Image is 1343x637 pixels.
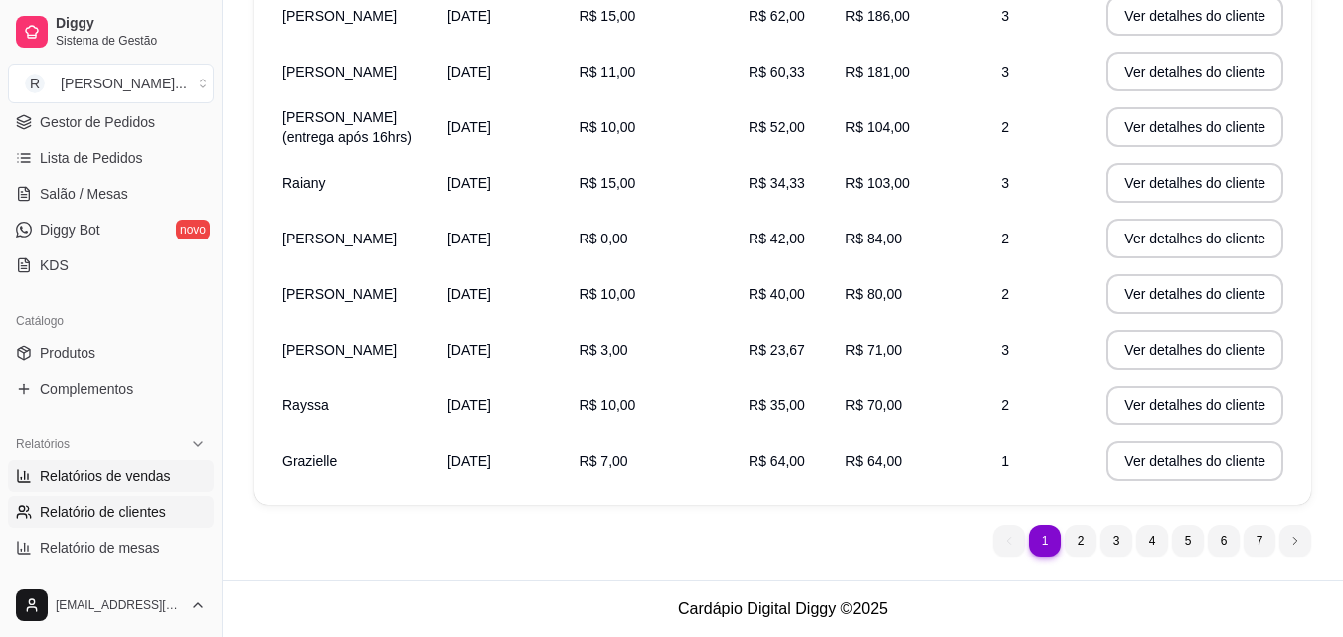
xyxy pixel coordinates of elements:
span: [DATE] [447,453,491,469]
button: Ver detalhes do cliente [1106,219,1283,258]
span: [PERSON_NAME] (entrega após 16hrs) [282,109,412,145]
span: R$ 64,00 [749,453,805,469]
span: [DATE] [447,64,491,80]
span: R$ 7,00 [580,453,628,469]
span: Rayssa [282,398,329,413]
span: R$ 181,00 [845,64,910,80]
span: R$ 0,00 [580,231,628,246]
span: R$ 186,00 [845,8,910,24]
span: Sistema de Gestão [56,33,206,49]
span: Raiany [282,175,326,191]
a: Lista de Pedidos [8,142,214,174]
footer: Cardápio Digital Diggy © 2025 [223,580,1343,637]
span: R$ 71,00 [845,342,902,358]
span: [PERSON_NAME] [282,286,397,302]
span: 3 [1001,175,1009,191]
span: [DATE] [447,342,491,358]
span: [DATE] [447,398,491,413]
span: [PERSON_NAME] [282,64,397,80]
span: Produtos [40,343,95,363]
button: Ver detalhes do cliente [1106,441,1283,481]
span: R$ 52,00 [749,119,805,135]
span: R$ 84,00 [845,231,902,246]
span: 2 [1001,286,1009,302]
span: R$ 62,00 [749,8,805,24]
span: [PERSON_NAME] [282,8,397,24]
button: [EMAIL_ADDRESS][DOMAIN_NAME] [8,581,214,629]
span: Relatórios de vendas [40,466,171,486]
span: [DATE] [447,231,491,246]
li: next page button [1279,525,1311,557]
li: pagination item 4 [1136,525,1168,557]
span: Grazielle [282,453,337,469]
span: 3 [1001,8,1009,24]
span: R$ 3,00 [580,342,628,358]
span: Lista de Pedidos [40,148,143,168]
a: Salão / Mesas [8,178,214,210]
span: [DATE] [447,286,491,302]
span: R$ 11,00 [580,64,636,80]
span: R$ 35,00 [749,398,805,413]
li: pagination item 3 [1100,525,1132,557]
span: R$ 104,00 [845,119,910,135]
span: 1 [1001,453,1009,469]
span: Relatório de clientes [40,502,166,522]
span: Diggy [56,15,206,33]
a: Produtos [8,337,214,369]
span: R$ 23,67 [749,342,805,358]
a: Relatório de mesas [8,532,214,563]
span: [EMAIL_ADDRESS][DOMAIN_NAME] [56,597,182,613]
a: DiggySistema de Gestão [8,8,214,56]
span: R$ 10,00 [580,286,636,302]
span: R$ 10,00 [580,119,636,135]
span: 2 [1001,398,1009,413]
li: pagination item 1 active [1029,525,1061,557]
button: Ver detalhes do cliente [1106,274,1283,314]
span: [DATE] [447,175,491,191]
li: pagination item 7 [1244,525,1275,557]
span: [PERSON_NAME] [282,342,397,358]
a: Relatório de fidelidadenovo [8,567,214,599]
span: R$ 15,00 [580,8,636,24]
span: Salão / Mesas [40,184,128,204]
span: R [25,74,45,93]
span: R$ 34,33 [749,175,805,191]
span: R$ 42,00 [749,231,805,246]
div: Catálogo [8,305,214,337]
span: R$ 60,33 [749,64,805,80]
button: Ver detalhes do cliente [1106,107,1283,147]
span: R$ 80,00 [845,286,902,302]
a: Relatório de clientes [8,496,214,528]
button: Ver detalhes do cliente [1106,163,1283,203]
button: Ver detalhes do cliente [1106,330,1283,370]
span: R$ 10,00 [580,398,636,413]
button: Select a team [8,64,214,103]
span: 2 [1001,231,1009,246]
span: Gestor de Pedidos [40,112,155,132]
span: [PERSON_NAME] [282,231,397,246]
span: 3 [1001,342,1009,358]
button: Ver detalhes do cliente [1106,386,1283,425]
a: Relatórios de vendas [8,460,214,492]
span: 3 [1001,64,1009,80]
li: pagination item 2 [1065,525,1096,557]
span: R$ 70,00 [845,398,902,413]
span: R$ 15,00 [580,175,636,191]
span: Relatórios [16,436,70,452]
a: Gestor de Pedidos [8,106,214,138]
nav: pagination navigation [983,515,1321,566]
li: pagination item 6 [1208,525,1240,557]
button: Ver detalhes do cliente [1106,52,1283,91]
a: Diggy Botnovo [8,214,214,245]
span: [DATE] [447,119,491,135]
span: R$ 103,00 [845,175,910,191]
span: KDS [40,255,69,275]
span: R$ 40,00 [749,286,805,302]
li: pagination item 5 [1172,525,1204,557]
div: [PERSON_NAME] ... [61,74,187,93]
a: Complementos [8,373,214,404]
span: 2 [1001,119,1009,135]
span: Complementos [40,379,133,398]
span: R$ 64,00 [845,453,902,469]
span: Relatório de mesas [40,538,160,557]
